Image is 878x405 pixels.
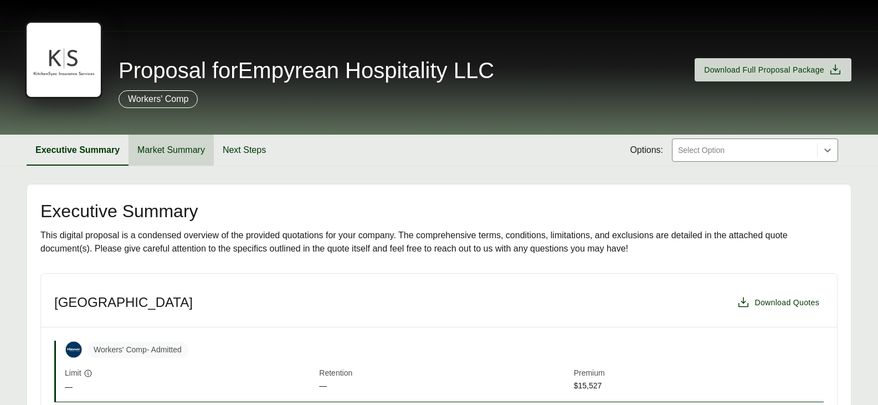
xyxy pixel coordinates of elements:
button: Next Steps [214,135,275,166]
span: Workers' Comp - Admitted [87,342,188,358]
span: Limit [65,367,81,379]
button: Download Quotes [732,291,824,314]
span: — [65,381,315,393]
h3: [GEOGRAPHIC_DATA] [54,294,193,311]
button: Executive Summary [27,135,129,166]
button: Download Full Proposal Package [695,58,851,81]
span: Download Full Proposal Package [704,64,824,76]
span: Download Quotes [754,297,819,309]
span: $15,527 [574,380,824,393]
span: Proposal for Empyrean Hospitality LLC [119,59,494,81]
span: Retention [319,367,569,380]
img: Hanover [65,341,82,358]
span: Premium [574,367,824,380]
span: Options: [630,143,663,157]
button: Market Summary [129,135,214,166]
div: This digital proposal is a condensed overview of the provided quotations for your company. The co... [40,229,838,255]
p: Workers' Comp [128,93,188,106]
h2: Executive Summary [40,202,838,220]
span: — [319,380,569,393]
